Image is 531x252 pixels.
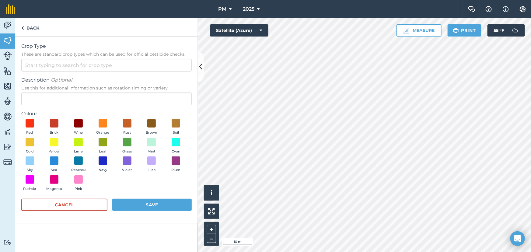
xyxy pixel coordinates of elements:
[21,85,192,91] span: Use this for additional information such as rotation timing or variety
[143,156,160,173] button: Lilac
[448,24,482,37] button: Print
[70,175,87,192] button: Pink
[21,76,192,84] span: Description
[21,119,38,135] button: Red
[3,112,12,121] img: svg+xml;base64,PD94bWwgdmVyc2lvbj0iMS4wIiBlbmNvZGluZz0idXRmLTgiPz4KPCEtLSBHZW5lcmF0b3I6IEFkb2JlIE...
[167,119,184,135] button: Soil
[94,156,111,173] button: Navy
[3,36,12,45] img: svg+xml;base64,PHN2ZyB4bWxucz0iaHR0cDovL3d3dy53My5vcmcvMjAwMC9zdmciIHdpZHRoPSI1NiIgaGVpZ2h0PSI2MC...
[3,21,12,30] img: svg+xml;base64,PD94bWwgdmVyc2lvbj0iMS4wIiBlbmNvZGluZz0idXRmLTgiPz4KPCEtLSBHZW5lcmF0b3I6IEFkb2JlIE...
[21,156,38,173] button: Sky
[211,189,212,197] span: i
[173,130,179,135] span: Soil
[94,138,111,154] button: Leaf
[49,149,60,154] span: Yellow
[74,149,83,154] span: Lime
[494,24,504,37] span: 55 ° F
[403,27,409,33] img: Ruler icon
[3,82,12,91] img: svg+xml;base64,PHN2ZyB4bWxucz0iaHR0cDovL3d3dy53My5vcmcvMjAwMC9zdmciIHdpZHRoPSI1NiIgaGVpZ2h0PSI2MC...
[23,186,37,192] span: Fuchsia
[143,138,160,154] button: Mint
[21,51,192,57] span: These are standard crop types which can be used for official pesticide checks.
[51,167,58,173] span: Sea
[21,59,192,72] input: Start typing to search for crop type
[204,185,219,201] button: i
[51,77,72,83] em: Optional
[487,24,525,37] button: 55 °F
[519,6,526,12] img: A cog icon
[122,149,132,154] span: Grass
[171,167,180,173] span: Plum
[26,130,33,135] span: Red
[509,24,521,37] img: svg+xml;base64,PD94bWwgdmVyc2lvbj0iMS4wIiBlbmNvZGluZz0idXRmLTgiPz4KPCEtLSBHZW5lcmF0b3I6IEFkb2JlIE...
[21,110,192,117] label: Colour
[46,156,63,173] button: Sea
[70,156,87,173] button: Peacock
[243,5,254,13] span: 2025
[172,149,180,154] span: Cyan
[3,240,12,245] img: svg+xml;base64,PD94bWwgdmVyc2lvbj0iMS4wIiBlbmNvZGluZz0idXRmLTgiPz4KPCEtLSBHZW5lcmF0b3I6IEFkb2JlIE...
[148,149,155,154] span: Mint
[21,43,192,50] span: Crop Type
[167,138,184,154] button: Cyan
[119,119,136,135] button: Rust
[3,127,12,136] img: svg+xml;base64,PD94bWwgdmVyc2lvbj0iMS4wIiBlbmNvZGluZz0idXRmLTgiPz4KPCEtLSBHZW5lcmF0b3I6IEFkb2JlIE...
[99,167,107,173] span: Navy
[207,234,216,243] button: –
[122,167,132,173] span: Violet
[70,119,87,135] button: Wine
[119,138,136,154] button: Grass
[143,119,160,135] button: Brown
[46,175,63,192] button: Magenta
[21,24,24,32] img: svg+xml;base64,PHN2ZyB4bWxucz0iaHR0cDovL3d3dy53My5vcmcvMjAwMC9zdmciIHdpZHRoPSI5IiBoZWlnaHQ9IjI0Ii...
[99,149,107,154] span: Leaf
[6,4,15,14] img: fieldmargin Logo
[21,175,38,192] button: Fuchsia
[453,27,459,34] img: svg+xml;base64,PHN2ZyB4bWxucz0iaHR0cDovL3d3dy53My5vcmcvMjAwMC9zdmciIHdpZHRoPSIxOSIgaGVpZ2h0PSIyNC...
[210,24,268,37] button: Satellite (Azure)
[21,199,107,211] button: Cancel
[27,167,33,173] span: Sky
[96,130,110,135] span: Orange
[3,142,12,152] img: svg+xml;base64,PD94bWwgdmVyc2lvbj0iMS4wIiBlbmNvZGluZz0idXRmLTgiPz4KPCEtLSBHZW5lcmF0b3I6IEFkb2JlIE...
[3,51,12,60] img: svg+xml;base64,PD94bWwgdmVyc2lvbj0iMS4wIiBlbmNvZGluZz0idXRmLTgiPz4KPCEtLSBHZW5lcmF0b3I6IEFkb2JlIE...
[15,18,45,36] a: Back
[94,119,111,135] button: Orange
[46,138,63,154] button: Yellow
[74,130,83,135] span: Wine
[207,225,216,234] button: +
[146,130,157,135] span: Brown
[3,97,12,106] img: svg+xml;base64,PD94bWwgdmVyc2lvbj0iMS4wIiBlbmNvZGluZz0idXRmLTgiPz4KPCEtLSBHZW5lcmF0b3I6IEFkb2JlIE...
[3,158,12,166] img: svg+xml;base64,PD94bWwgdmVyc2lvbj0iMS4wIiBlbmNvZGluZz0idXRmLTgiPz4KPCEtLSBHZW5lcmF0b3I6IEFkb2JlIE...
[3,66,12,75] img: svg+xml;base64,PHN2ZyB4bWxucz0iaHR0cDovL3d3dy53My5vcmcvMjAwMC9zdmciIHdpZHRoPSI1NiIgaGVpZ2h0PSI2MC...
[26,149,34,154] span: Gold
[510,231,525,246] div: Open Intercom Messenger
[208,208,215,215] img: Four arrows, one pointing top left, one top right, one bottom right and the last bottom left
[503,5,509,13] img: svg+xml;base64,PHN2ZyB4bWxucz0iaHR0cDovL3d3dy53My5vcmcvMjAwMC9zdmciIHdpZHRoPSIxNyIgaGVpZ2h0PSIxNy...
[468,6,475,12] img: Two speech bubbles overlapping with the left bubble in the forefront
[70,138,87,154] button: Lime
[71,167,86,173] span: Peacock
[46,186,62,192] span: Magenta
[485,6,492,12] img: A question mark icon
[50,130,59,135] span: Brick
[167,156,184,173] button: Plum
[123,130,131,135] span: Rust
[21,138,38,154] button: Gold
[397,24,442,37] button: Measure
[218,5,226,13] span: PM
[46,119,63,135] button: Brick
[75,186,82,192] span: Pink
[148,167,155,173] span: Lilac
[112,199,192,211] button: Save
[119,156,136,173] button: Violet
